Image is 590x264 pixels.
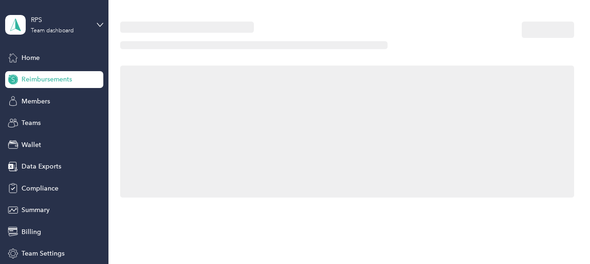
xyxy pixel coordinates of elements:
div: Team dashboard [31,28,74,34]
span: Team Settings [22,249,65,258]
iframe: Everlance-gr Chat Button Frame [538,212,590,264]
span: Reimbursements [22,74,72,84]
div: RPS [31,15,89,25]
span: Home [22,53,40,63]
span: Summary [22,205,50,215]
span: Teams [22,118,41,128]
span: Members [22,96,50,106]
span: Wallet [22,140,41,150]
span: Data Exports [22,161,61,171]
span: Compliance [22,183,58,193]
span: Billing [22,227,41,237]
